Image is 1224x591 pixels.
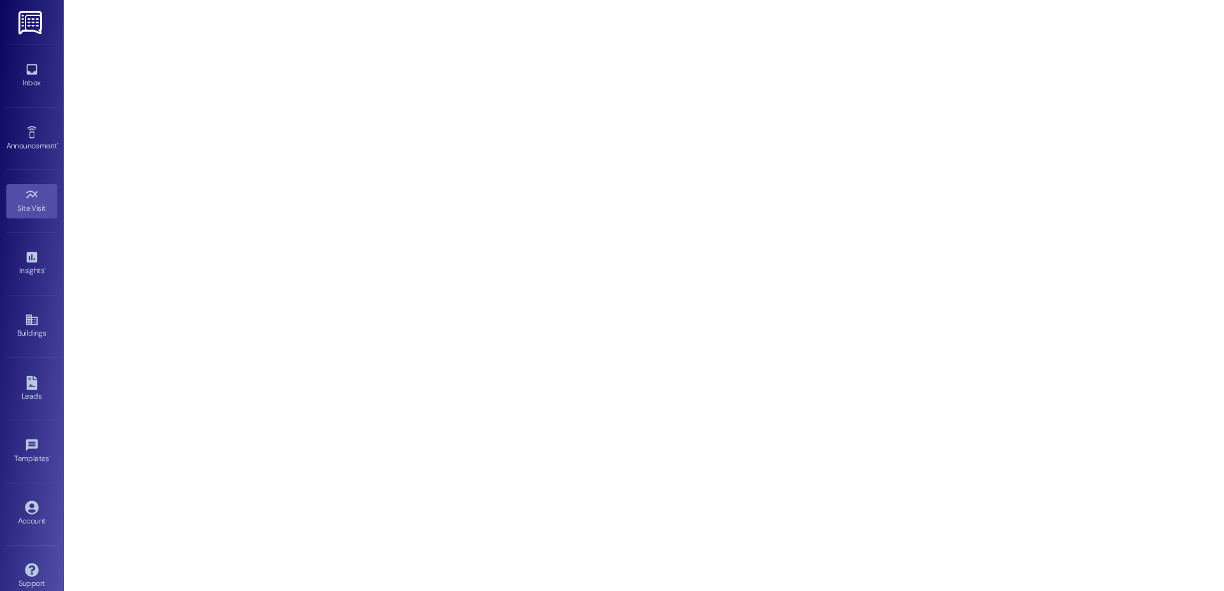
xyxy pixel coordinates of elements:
a: Templates • [6,434,57,469]
img: ResiDesk Logo [18,11,45,34]
a: Account [6,497,57,531]
a: Buildings [6,309,57,343]
a: Leads [6,372,57,406]
span: • [46,202,48,211]
a: Insights • [6,246,57,281]
a: Site Visit • [6,184,57,218]
span: • [44,264,46,273]
span: • [57,139,59,148]
a: Inbox [6,59,57,93]
span: • [49,452,51,461]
